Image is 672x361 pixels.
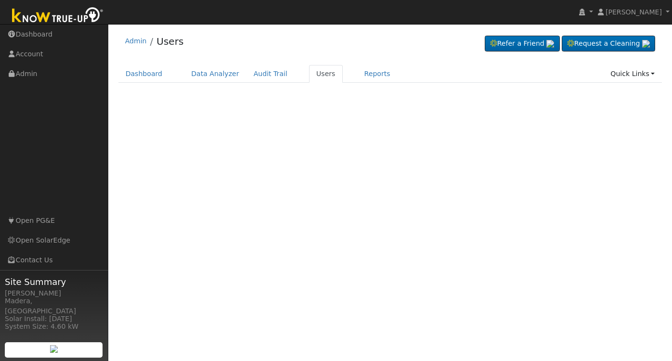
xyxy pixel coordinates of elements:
a: Refer a Friend [485,36,560,52]
span: Site Summary [5,275,103,288]
a: Users [309,65,343,83]
a: Users [156,36,183,47]
div: [PERSON_NAME] [5,288,103,298]
a: Audit Trail [246,65,295,83]
span: [PERSON_NAME] [606,8,662,16]
a: Data Analyzer [184,65,246,83]
div: System Size: 4.60 kW [5,322,103,332]
img: Know True-Up [7,5,108,27]
img: retrieve [50,345,58,353]
a: Admin [125,37,147,45]
a: Request a Cleaning [562,36,655,52]
img: retrieve [546,40,554,48]
a: Quick Links [603,65,662,83]
a: Reports [357,65,398,83]
div: Madera, [GEOGRAPHIC_DATA] [5,296,103,316]
a: Dashboard [118,65,170,83]
div: Solar Install: [DATE] [5,314,103,324]
img: retrieve [642,40,650,48]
